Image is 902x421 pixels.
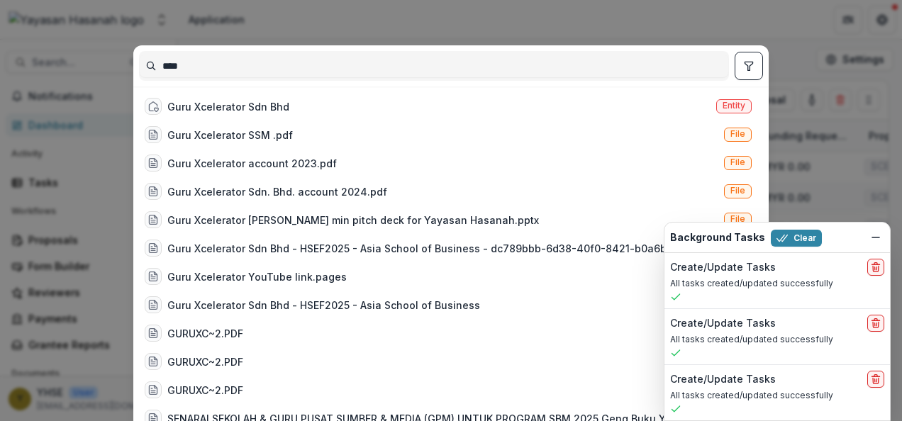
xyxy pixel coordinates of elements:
div: Guru Xcelerator account 2023.pdf [167,156,337,171]
h2: Background Tasks [670,232,765,244]
button: Clear [771,230,822,247]
div: Guru Xcelerator SSM .pdf [167,128,293,142]
span: File [730,157,745,167]
button: delete [867,315,884,332]
p: All tasks created/updated successfully [670,333,884,346]
div: Guru Xcelerator Sdn Bhd [167,99,289,114]
span: File [730,214,745,224]
h2: Create/Update Tasks [670,374,776,386]
button: Dismiss [867,229,884,246]
button: toggle filters [735,52,763,80]
h2: Create/Update Tasks [670,262,776,274]
h2: Create/Update Tasks [670,318,776,330]
span: File [730,129,745,139]
div: Guru Xcelerator YouTube link.pages [167,269,347,284]
div: Guru Xcelerator Sdn. Bhd. account 2024.pdf [167,184,387,199]
button: delete [867,371,884,388]
div: GURUXC~2.PDF [167,354,243,369]
p: All tasks created/updated successfully [670,389,884,402]
span: Entity [723,101,745,111]
div: Guru Xcelerator Sdn Bhd - HSEF2025 - Asia School of Business - dc789bbb-6d38-40f0-8421-b0a6b563b8... [167,241,718,256]
span: File [730,186,745,196]
div: Guru Xcelerator [PERSON_NAME] min pitch deck for Yayasan Hasanah.pptx [167,213,539,228]
p: All tasks created/updated successfully [670,277,884,290]
button: delete [867,259,884,276]
div: Guru Xcelerator Sdn Bhd - HSEF2025 - Asia School of Business [167,298,480,313]
div: GURUXC~2.PDF [167,383,243,398]
div: GURUXC~2.PDF [167,326,243,341]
